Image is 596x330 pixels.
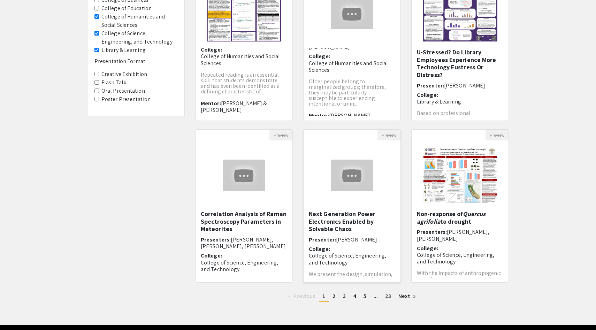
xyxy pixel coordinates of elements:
[201,100,221,107] span: Mentor:
[293,292,315,300] span: Previous
[417,82,503,89] h6: Presenter:
[101,13,177,29] label: College of Humanities and Social Sciences
[269,130,292,140] button: Preview
[309,79,395,107] p: Older people belong to marginalized groups; therefore, they may be particularly susceptible to ex...
[364,292,366,300] span: 5
[309,252,395,266] p: College of Science, Engineering, and Technology
[101,70,147,78] label: Creative Exhibition
[94,58,177,64] h6: Presentation Format
[377,130,400,140] button: Preview
[395,291,419,301] a: Next page
[336,236,377,243] span: [PERSON_NAME]
[309,60,395,73] p: College of Humanities and Social Sciences
[101,78,126,87] label: Flash Talk
[101,95,151,103] label: Poster Presentation
[417,270,503,293] p: With the impacts of anthropogenic greenhouse gas emissions on the global climate, models predict ...
[201,46,222,53] span: College:
[417,252,503,265] p: College of Science, Engineering, and Technology
[101,46,146,54] label: Library & Learning
[417,48,503,78] h5: U-Stressed? Do Library Employees Experience More Technology Eustress Or Distress?
[417,210,503,225] h5: Non-response of to drought
[309,53,330,60] span: College:
[309,112,329,119] span: Mentor:
[385,292,391,300] span: 23
[195,129,293,283] div: Open Presentation <p>Correlation Analysis of Raman Spectroscopy Parameters in Meteorites</p>
[416,140,504,210] img: <p>Non-response of <em>Quercus agrifolia </em>to drought</p>
[101,87,145,95] label: Oral Presentation
[309,210,395,233] h5: Next Generation Power Electronics Enabled by Solvable Chaos
[309,236,395,243] h6: Presenter:
[417,91,438,99] span: College:
[417,210,486,225] em: Quercus agrifolia
[417,98,503,105] p: Library & Learning
[417,109,502,133] span: Based on professional conversations regarding library technology usage and its impact on wor...
[101,29,177,46] label: College of Science, Engineering, and Technology
[195,291,509,302] ul: Pagination
[201,210,287,233] h5: Correlation Analysis of Raman Spectroscopy Parameters in Meteorites
[201,259,287,273] p: College of Science, Engineering, and Technology
[324,153,380,198] img: <p><strong style="color: rgb(0, 0, 0);">Next Generation Power Electronics Enabled by Solvable Cha...
[417,229,503,242] h6: Presenters:
[201,72,287,94] p: Repeated reading is an essential skill that students demonstrate and has even been identified as ...
[201,236,287,250] h6: Presenters:
[216,153,272,198] img: <p>Correlation Analysis of Raman Spectroscopy Parameters in Meteorites</p>
[417,228,490,242] span: [PERSON_NAME], [PERSON_NAME]
[322,292,325,300] span: 1
[201,53,287,66] p: College of Humanities and Social Sciences
[201,100,267,114] span: [PERSON_NAME] & [PERSON_NAME]
[201,236,286,250] span: [PERSON_NAME], [PERSON_NAME], [PERSON_NAME]
[101,4,152,13] label: College of Education
[333,292,336,300] span: 2
[411,129,509,283] div: Open Presentation <p>Non-response of <em>Quercus agrifolia </em>to drought</p>
[5,299,30,325] iframe: Chat
[444,82,485,89] span: [PERSON_NAME]
[329,112,370,119] span: [PERSON_NAME]
[303,129,401,283] div: Open Presentation <p><strong style="color: rgb(0, 0, 0);">Next Generation Power Electronics Enabl...
[417,245,438,252] span: College:
[343,292,346,300] span: 3
[309,37,395,50] h6: Presenters:
[309,245,330,253] span: College:
[374,292,378,300] span: ...
[353,292,356,300] span: 4
[309,270,392,289] span: We present the design, simulation, and hardware validation of both buck-boost DC-DC converte...
[201,252,222,259] span: College:
[486,130,509,140] button: Preview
